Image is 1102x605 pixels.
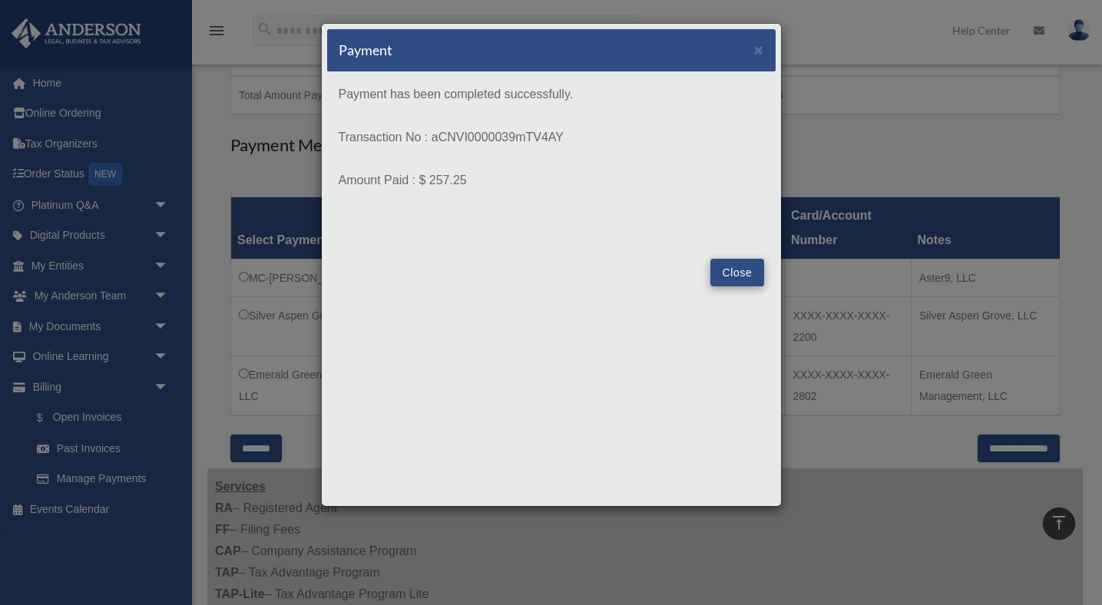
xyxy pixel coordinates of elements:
button: Close [754,41,764,58]
p: Transaction No : aCNVI0000039mTV4AY [339,127,764,148]
span: × [754,41,764,58]
p: Amount Paid : $ 257.25 [339,170,764,191]
button: Close [710,259,763,286]
h5: Payment [339,41,392,60]
p: Payment has been completed successfully. [339,84,764,105]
